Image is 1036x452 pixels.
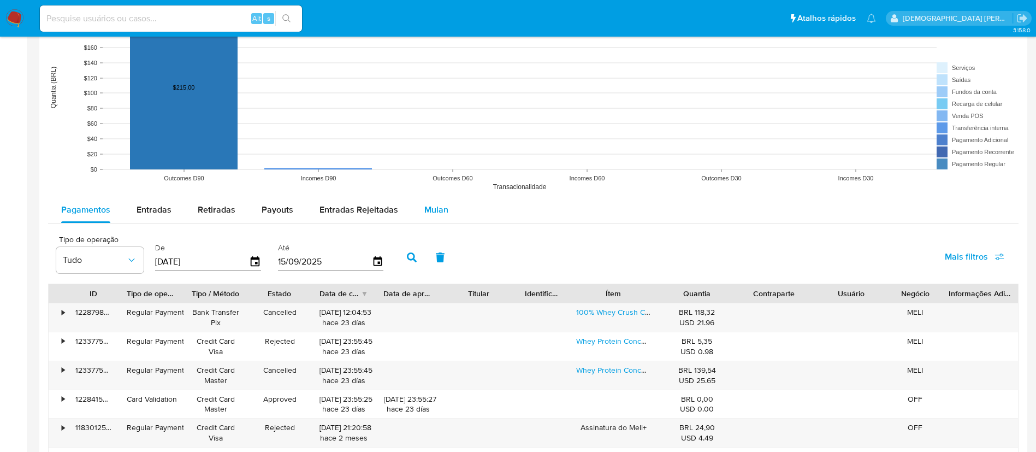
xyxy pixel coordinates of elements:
a: Sair [1016,13,1028,24]
span: s [267,13,270,24]
a: Notificações [867,14,876,23]
button: search-icon [275,11,298,26]
span: Alt [252,13,261,24]
span: Atalhos rápidos [797,13,856,24]
p: thais.asantos@mercadolivre.com [903,13,1013,24]
input: Pesquise usuários ou casos... [40,11,302,26]
span: 3.158.0 [1013,26,1031,34]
